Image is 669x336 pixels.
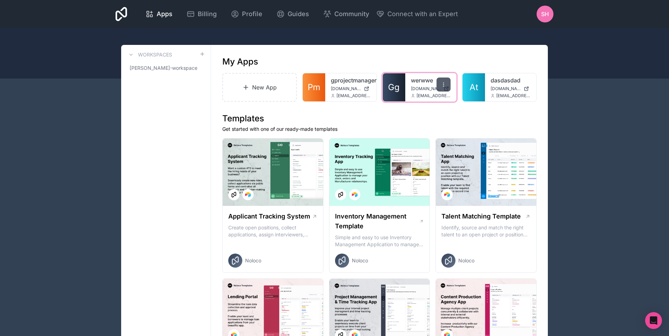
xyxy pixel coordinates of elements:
[376,9,458,19] button: Connect with an Expert
[463,73,485,101] a: At
[130,65,197,72] span: [PERSON_NAME]-workspace
[228,211,310,221] h1: Applicant Tracking System
[411,86,441,92] span: [DOMAIN_NAME]
[225,6,268,22] a: Profile
[222,113,537,124] h1: Templates
[242,9,262,19] span: Profile
[303,73,325,101] a: Pm
[228,224,317,238] p: Create open positions, collect applications, assign interviewers, centralise candidate feedback a...
[417,93,451,99] span: [EMAIL_ADDRESS][DOMAIN_NAME]
[458,257,474,264] span: Noloco
[222,73,297,102] a: New App
[383,73,405,101] a: Gg
[222,126,537,133] p: Get started with one of our ready-made templates
[127,51,172,59] a: Workspaces
[491,86,531,92] a: [DOMAIN_NAME]
[541,10,549,18] span: sh
[352,192,358,197] img: Airtable Logo
[245,257,261,264] span: Noloco
[441,211,521,221] h1: Talent Matching Template
[411,76,451,85] a: werwwe
[496,93,531,99] span: [EMAIL_ADDRESS][DOMAIN_NAME]
[127,62,205,74] a: [PERSON_NAME]-workspace
[271,6,315,22] a: Guides
[444,192,450,197] img: Airtable Logo
[411,86,451,92] a: [DOMAIN_NAME]
[352,257,368,264] span: Noloco
[222,56,258,67] h1: My Apps
[470,82,478,93] span: At
[245,192,251,197] img: Airtable Logo
[336,93,371,99] span: [EMAIL_ADDRESS][DOMAIN_NAME]
[331,86,361,92] span: [DOMAIN_NAME]
[441,224,531,238] p: Identify, source and match the right talent to an open project or position with our Talent Matchi...
[335,234,424,248] p: Simple and easy to use Inventory Management Application to manage your stock, orders and Manufact...
[140,6,178,22] a: Apps
[335,211,419,231] h1: Inventory Management Template
[387,9,458,19] span: Connect with an Expert
[331,86,371,92] a: [DOMAIN_NAME]
[308,82,320,93] span: Pm
[491,86,521,92] span: [DOMAIN_NAME]
[645,312,662,329] div: Open Intercom Messenger
[181,6,222,22] a: Billing
[157,9,172,19] span: Apps
[317,6,375,22] a: Community
[138,51,172,58] h3: Workspaces
[334,9,369,19] span: Community
[331,76,371,85] a: gprojectmanagementp
[288,9,309,19] span: Guides
[388,82,400,93] span: Gg
[198,9,217,19] span: Billing
[491,76,531,85] a: dasdasdad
